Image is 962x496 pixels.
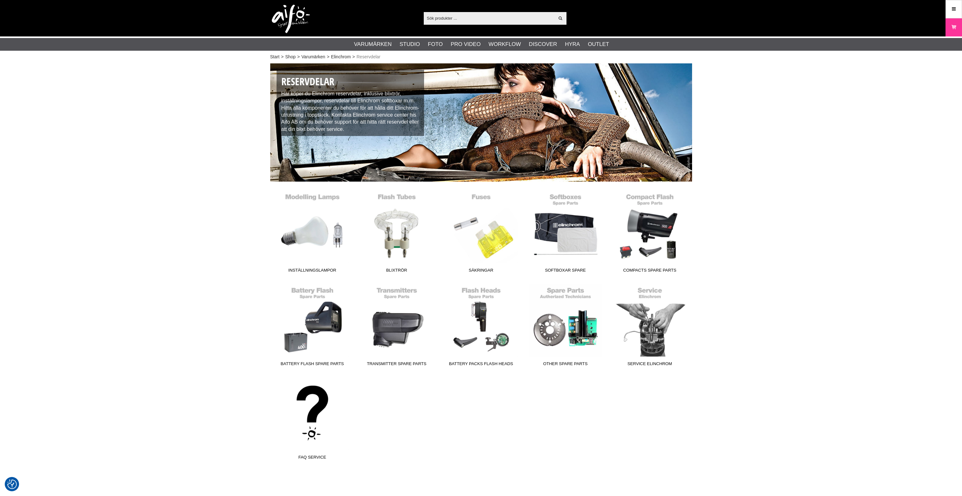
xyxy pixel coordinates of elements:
a: Other Spare parts [523,284,608,369]
a: Blixtrör [355,190,439,276]
a: Compacts Spare Parts [608,190,692,276]
a: Pro Video [451,40,481,48]
a: Foto [428,40,443,48]
a: Shop [285,54,296,60]
img: logo.png [272,5,310,33]
a: Discover [529,40,557,48]
a: Inställningslampor [270,190,355,276]
span: Reservdelar [357,54,380,60]
input: Sök produkter ... [424,13,555,23]
img: Reservdelar Elinchrom [270,63,692,182]
span: FAQ Service [270,454,355,463]
a: FAQ Service [270,377,355,463]
img: Revisit consent button [7,480,17,489]
span: Säkringar [439,267,523,276]
span: > [281,54,284,60]
span: Blixtrör [355,267,439,276]
span: Service Elinchrom [608,361,692,369]
a: Battery Flash Spare parts [270,284,355,369]
a: Outlet [588,40,609,48]
span: > [297,54,300,60]
a: Transmitter Spare Parts [355,284,439,369]
a: Hyra [565,40,580,48]
span: Softboxar Spare [523,267,608,276]
span: Other Spare parts [523,361,608,369]
div: Här köper du Elinchrom reservdelar, inklusive blixtrör, inställningslampor, reservdelar till Elin... [277,70,424,136]
span: Battery Packs Flash Heads [439,361,523,369]
span: Battery Flash Spare parts [270,361,355,369]
span: Transmitter Spare Parts [355,361,439,369]
button: Samtyckesinställningar [7,479,17,490]
span: > [352,54,355,60]
span: Compacts Spare Parts [608,267,692,276]
a: Säkringar [439,190,523,276]
span: > [327,54,329,60]
a: Studio [400,40,420,48]
a: Battery Packs Flash Heads [439,284,523,369]
a: Softboxar Spare [523,190,608,276]
h1: Reservdelar [281,74,420,89]
a: Elinchrom [331,54,351,60]
a: Varumärken [354,40,392,48]
a: Workflow [488,40,521,48]
span: Inställningslampor [270,267,355,276]
a: Varumärken [301,54,325,60]
a: Start [270,54,280,60]
a: Service Elinchrom [608,284,692,369]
